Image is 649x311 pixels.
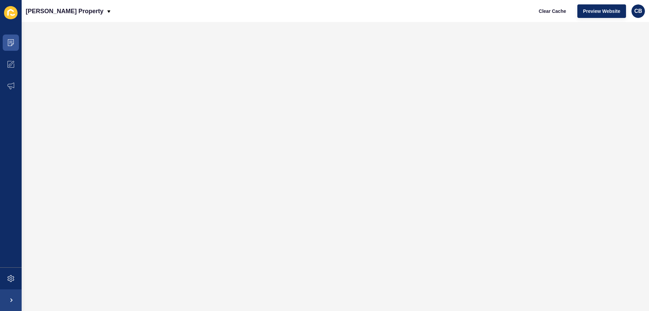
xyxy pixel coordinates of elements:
button: Preview Website [577,4,626,18]
span: Preview Website [583,8,620,15]
p: [PERSON_NAME] Property [26,3,103,20]
span: CB [634,8,642,15]
span: Clear Cache [539,8,566,15]
button: Clear Cache [533,4,572,18]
